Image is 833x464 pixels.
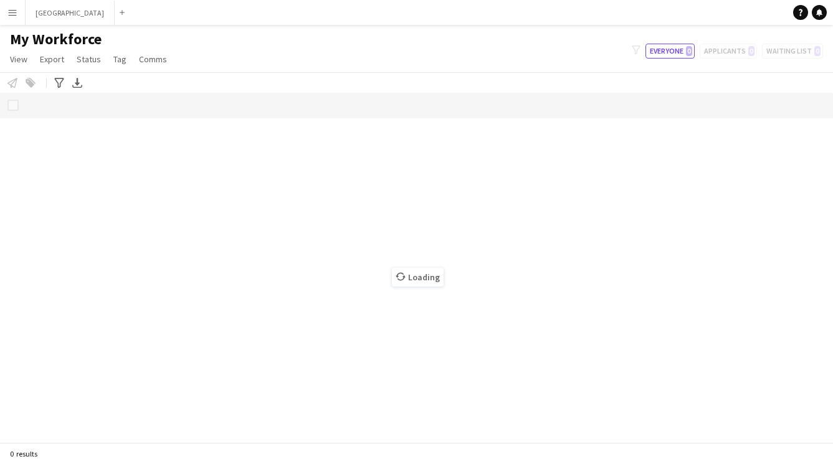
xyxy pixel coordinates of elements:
[686,46,692,56] span: 0
[10,30,102,49] span: My Workforce
[35,51,69,67] a: Export
[645,44,695,59] button: Everyone0
[72,51,106,67] a: Status
[139,54,167,65] span: Comms
[134,51,172,67] a: Comms
[70,75,85,90] app-action-btn: Export XLSX
[5,51,32,67] a: View
[392,268,444,286] span: Loading
[10,54,27,65] span: View
[26,1,115,25] button: [GEOGRAPHIC_DATA]
[108,51,131,67] a: Tag
[52,75,67,90] app-action-btn: Advanced filters
[40,54,64,65] span: Export
[113,54,126,65] span: Tag
[77,54,101,65] span: Status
